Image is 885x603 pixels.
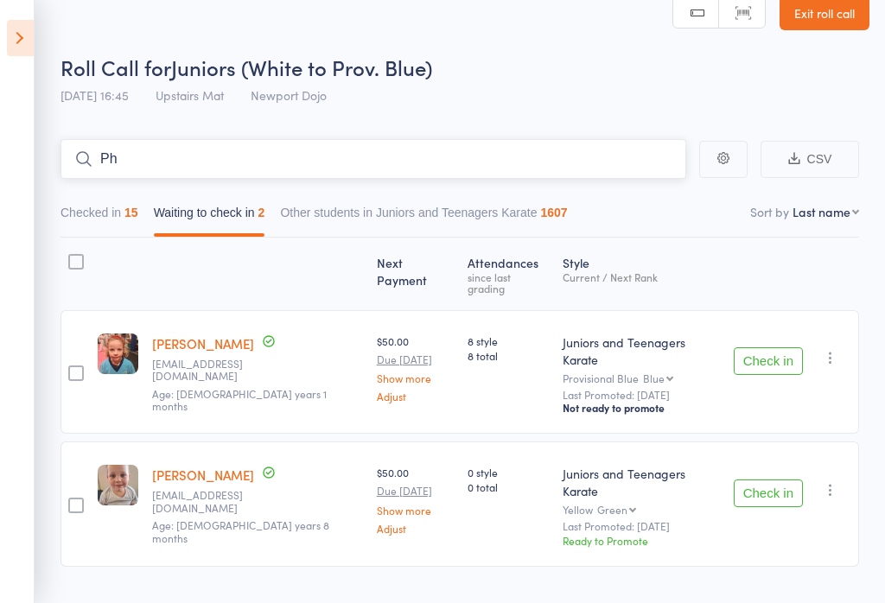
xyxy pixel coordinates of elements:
[258,206,265,219] div: 2
[377,372,455,384] a: Show more
[154,197,265,237] button: Waiting to check in2
[60,86,129,104] span: [DATE] 16:45
[152,466,254,484] a: [PERSON_NAME]
[563,465,720,499] div: Juniors and Teenagers Karate
[468,465,549,479] span: 0 style
[377,505,455,516] a: Show more
[597,504,627,515] div: Green
[251,86,327,104] span: Newport Dojo
[643,372,665,384] div: Blue
[377,353,455,365] small: Due [DATE]
[377,333,455,402] div: $50.00
[793,203,850,220] div: Last name
[152,517,329,544] span: Age: [DEMOGRAPHIC_DATA] years 8 months
[761,141,859,178] button: CSV
[124,206,138,219] div: 15
[468,333,549,348] span: 8 style
[60,139,686,179] input: Search by name
[152,334,254,352] a: [PERSON_NAME]
[152,358,264,383] small: stephenleitch@hotmail.com
[461,245,556,302] div: Atten­dances
[540,206,567,219] div: 1607
[468,271,549,294] div: since last grading
[171,53,432,81] span: Juniors (White to Prov. Blue)
[563,520,720,532] small: Last Promoted: [DATE]
[377,523,455,534] a: Adjust
[156,86,224,104] span: Upstairs Mat
[377,485,455,497] small: Due [DATE]
[563,401,720,415] div: Not ready to promote
[98,465,138,505] img: image1696829180.png
[734,347,803,375] button: Check in
[563,533,720,548] div: Ready to Promote
[750,203,789,220] label: Sort by
[556,245,727,302] div: Style
[152,386,327,413] span: Age: [DEMOGRAPHIC_DATA] years 1 months
[563,504,720,515] div: Yellow
[60,53,171,81] span: Roll Call for
[563,333,720,368] div: Juniors and Teenagers Karate
[98,333,138,374] img: image1714374086.png
[370,245,462,302] div: Next Payment
[563,389,720,401] small: Last Promoted: [DATE]
[377,390,455,402] a: Adjust
[152,489,264,514] small: brookerochelle72@yahoo.com.au
[377,465,455,533] div: $50.00
[563,271,720,282] div: Current / Next Rank
[280,197,567,237] button: Other students in Juniors and Teenagers Karate1607
[563,372,720,384] div: Provisional Blue
[734,479,803,507] button: Check in
[468,348,549,363] span: 8 total
[468,479,549,494] span: 0 total
[60,197,138,237] button: Checked in15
